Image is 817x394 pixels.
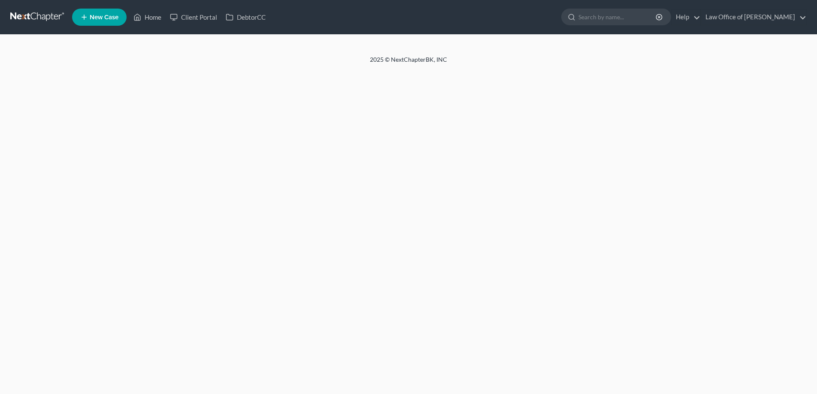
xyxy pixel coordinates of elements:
a: Law Office of [PERSON_NAME] [701,9,806,25]
a: Home [129,9,166,25]
a: Client Portal [166,9,221,25]
a: Help [672,9,700,25]
a: DebtorCC [221,9,270,25]
div: 2025 © NextChapterBK, INC [164,55,653,71]
span: New Case [90,14,118,21]
input: Search by name... [578,9,657,25]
